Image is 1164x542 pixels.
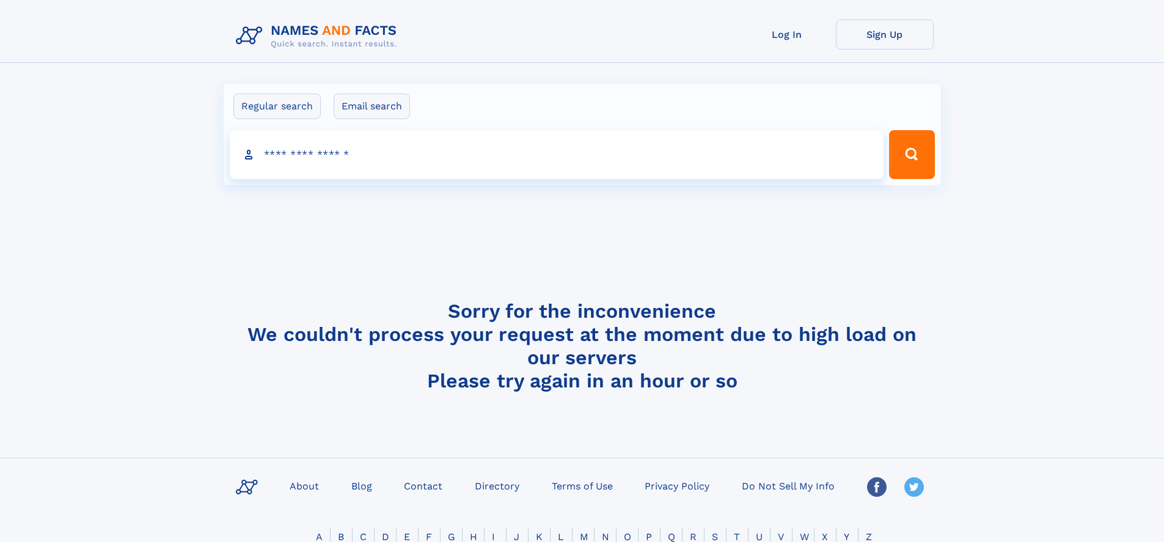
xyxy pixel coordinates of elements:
label: Email search [334,93,410,119]
a: Do Not Sell My Info [737,477,840,494]
img: Twitter [904,477,924,497]
a: Directory [470,477,524,494]
a: Terms of Use [547,477,618,494]
a: Log In [738,20,836,49]
a: Sign Up [836,20,934,49]
h4: Sorry for the inconvenience We couldn't process your request at the moment due to high load on ou... [231,299,934,392]
img: Logo Names and Facts [231,20,407,53]
a: Privacy Policy [640,477,714,494]
a: Contact [399,477,447,494]
input: search input [230,130,884,179]
label: Regular search [233,93,321,119]
button: Search Button [889,130,934,179]
img: Facebook [867,477,887,497]
a: About [285,477,324,494]
a: Blog [346,477,377,494]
